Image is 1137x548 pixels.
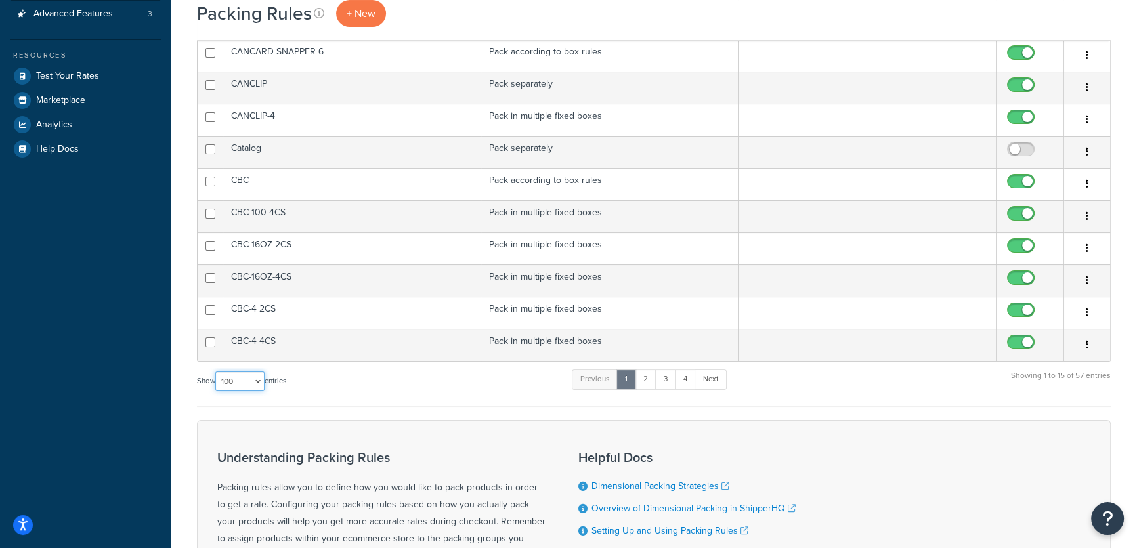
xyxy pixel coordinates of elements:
span: Help Docs [36,144,79,155]
h3: Understanding Packing Rules [217,450,546,465]
div: Resources [10,50,161,61]
td: CBC-100 4CS [223,200,481,232]
a: Setting Up and Using Packing Rules [591,524,748,537]
div: Showing 1 to 15 of 57 entries [1011,368,1111,396]
td: CANCARD SNAPPER 6 [223,39,481,72]
td: CANCLIP-4 [223,104,481,136]
td: Pack in multiple fixed boxes [481,232,739,264]
a: 2 [635,369,656,389]
td: Pack in multiple fixed boxes [481,104,739,136]
td: CBC-16OZ-4CS [223,264,481,297]
td: CBC-4 4CS [223,329,481,361]
td: Pack in multiple fixed boxes [481,264,739,297]
a: Next [695,369,727,389]
span: Marketplace [36,95,85,106]
td: Pack separately [481,72,739,104]
td: Pack separately [481,136,739,168]
a: Analytics [10,113,161,137]
a: Overview of Dimensional Packing in ShipperHQ [591,501,796,515]
li: Advanced Features [10,2,161,26]
a: Advanced Features 3 [10,2,161,26]
td: CBC-16OZ-2CS [223,232,481,264]
h1: Packing Rules [197,1,312,26]
td: Pack in multiple fixed boxes [481,200,739,232]
h3: Helpful Docs [578,450,853,465]
td: Pack in multiple fixed boxes [481,297,739,329]
td: CBC-4 2CS [223,297,481,329]
span: Advanced Features [33,9,113,20]
span: 3 [148,9,152,20]
a: Dimensional Packing Strategies [591,479,729,493]
a: Previous [572,369,618,389]
a: Test Your Rates [10,64,161,88]
td: CANCLIP [223,72,481,104]
button: Open Resource Center [1091,502,1124,535]
span: + New [347,6,375,21]
span: Analytics [36,119,72,131]
a: Marketplace [10,89,161,112]
td: Pack in multiple fixed boxes [481,329,739,361]
label: Show entries [197,371,286,391]
span: Test Your Rates [36,71,99,82]
select: Showentries [215,371,265,391]
td: Catalog [223,136,481,168]
td: Pack according to box rules [481,168,739,200]
a: 3 [655,369,676,389]
a: Help Docs [10,137,161,161]
a: 4 [675,369,696,389]
a: 1 [616,369,636,389]
td: Pack according to box rules [481,39,739,72]
td: CBC [223,168,481,200]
